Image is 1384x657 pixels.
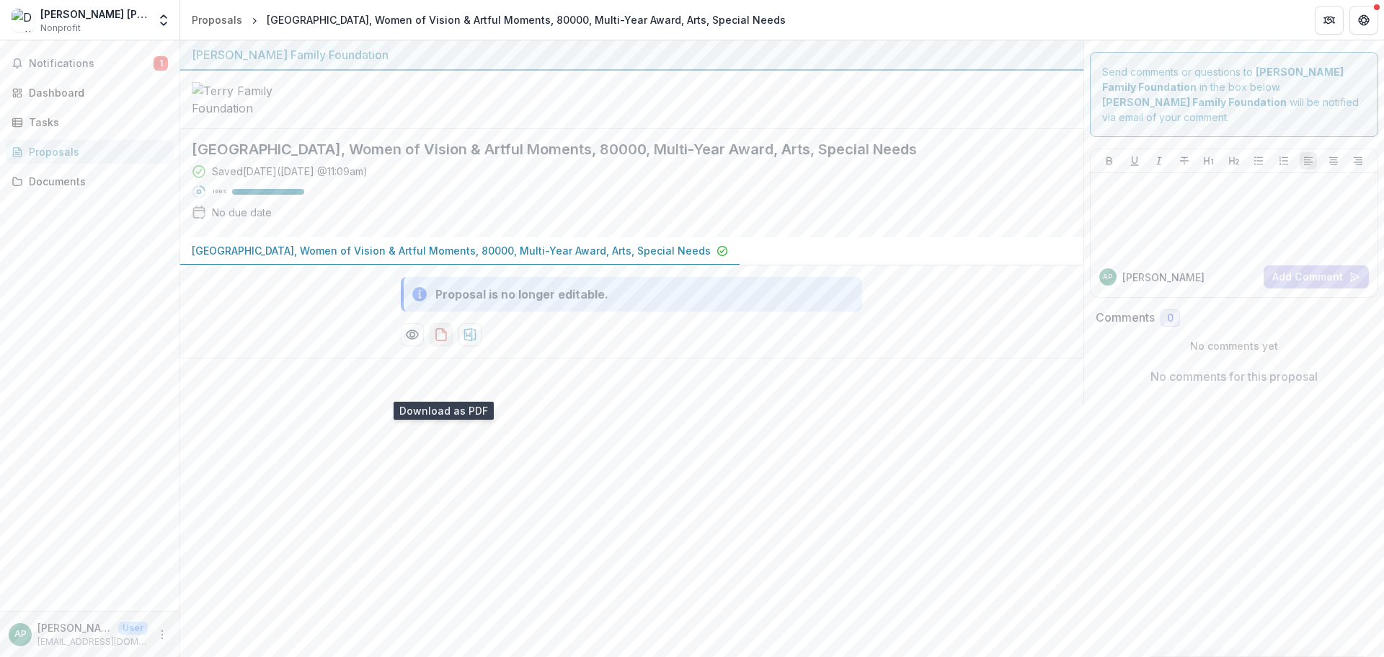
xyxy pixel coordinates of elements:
[1200,152,1217,169] button: Heading 1
[1150,152,1168,169] button: Italicize
[1225,152,1243,169] button: Heading 2
[29,144,162,159] div: Proposals
[1090,52,1379,137] div: Send comments or questions to in the box below. will be notified via email of your comment.
[29,115,162,130] div: Tasks
[1126,152,1143,169] button: Underline
[12,9,35,32] img: Deette Holden Cummer Foundaton
[1103,273,1112,281] div: Amy Pierce
[192,12,242,27] div: Proposals
[1102,96,1287,108] strong: [PERSON_NAME] Family Foundation
[401,323,424,346] button: Preview cf801f0c-d729-4dcb-ac4b-a7c36f1bc950-0.pdf
[1176,152,1193,169] button: Strike
[267,12,786,27] div: [GEOGRAPHIC_DATA], Women of Vision & Artful Moments, 80000, Multi-Year Award, Arts, Special Needs
[212,187,226,197] p: 100 %
[6,169,174,193] a: Documents
[192,243,711,258] p: [GEOGRAPHIC_DATA], Women of Vision & Artful Moments, 80000, Multi-Year Award, Arts, Special Needs
[29,58,154,70] span: Notifications
[29,174,162,189] div: Documents
[154,56,168,71] span: 1
[430,323,453,346] button: download-proposal
[458,323,482,346] button: download-proposal
[118,622,148,635] p: User
[1167,312,1174,325] span: 0
[6,81,174,105] a: Dashboard
[192,141,1049,158] h2: [GEOGRAPHIC_DATA], Women of Vision & Artful Moments, 80000, Multi-Year Award, Arts, Special Needs
[154,626,171,643] button: More
[1101,152,1118,169] button: Bold
[192,82,336,117] img: Terry Family Foundation
[435,286,608,303] div: Proposal is no longer editable.
[1250,152,1267,169] button: Bullet List
[1122,270,1205,285] p: [PERSON_NAME]
[192,46,1072,63] div: [PERSON_NAME] Family Foundation
[212,205,272,220] div: No due date
[1264,265,1369,288] button: Add Comment
[1325,152,1342,169] button: Align Center
[1349,152,1367,169] button: Align Right
[6,140,174,164] a: Proposals
[1315,6,1344,35] button: Partners
[40,6,148,22] div: [PERSON_NAME] [PERSON_NAME] Foundaton
[154,6,174,35] button: Open entity switcher
[1275,152,1292,169] button: Ordered List
[6,110,174,134] a: Tasks
[1300,152,1317,169] button: Align Left
[186,9,791,30] nav: breadcrumb
[1096,311,1155,325] h2: Comments
[212,164,368,179] div: Saved [DATE] ( [DATE] @ 11:09am )
[1349,6,1378,35] button: Get Help
[6,52,174,75] button: Notifications1
[37,635,148,648] p: [EMAIL_ADDRESS][DOMAIN_NAME]
[37,620,112,635] p: [PERSON_NAME]
[1096,338,1373,353] p: No comments yet
[29,85,162,100] div: Dashboard
[186,9,248,30] a: Proposals
[40,22,81,35] span: Nonprofit
[14,630,27,639] div: Amy Pierce
[1150,368,1318,385] p: No comments for this proposal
